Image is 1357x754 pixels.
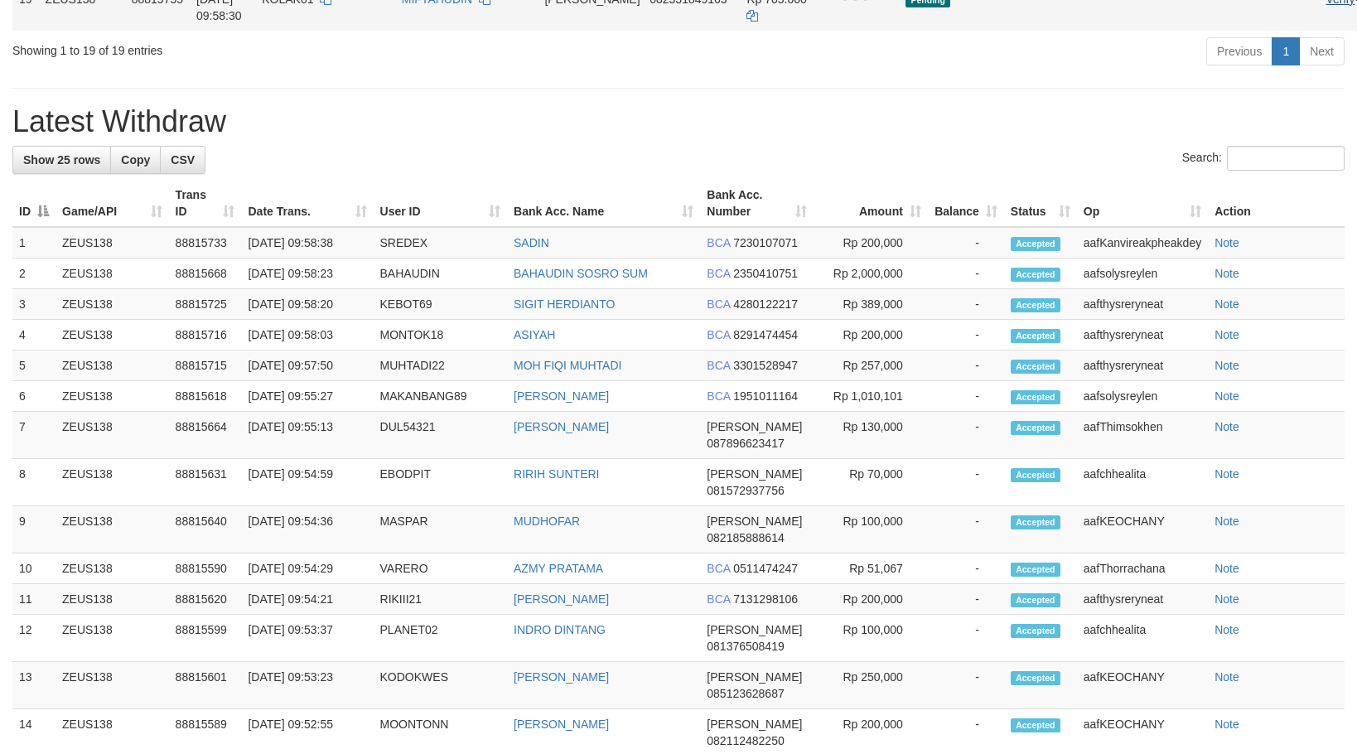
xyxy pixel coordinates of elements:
[700,180,814,227] th: Bank Acc. Number: activate to sort column ascending
[928,289,1004,320] td: -
[707,670,802,684] span: [PERSON_NAME]
[56,350,169,381] td: ZEUS138
[707,640,784,653] span: Copy 081376508419 to clipboard
[1077,662,1208,709] td: aafKEOCHANY
[514,562,603,575] a: AZMY PRATAMA
[1011,390,1060,404] span: Accepted
[169,553,242,584] td: 88815590
[374,412,508,459] td: DUL54321
[169,412,242,459] td: 88815664
[733,236,798,249] span: Copy 7230107071 to clipboard
[12,146,111,174] a: Show 25 rows
[241,615,373,662] td: [DATE] 09:53:37
[1011,298,1060,312] span: Accepted
[1215,236,1239,249] a: Note
[1077,289,1208,320] td: aafthysreryneat
[1215,328,1239,341] a: Note
[1215,592,1239,606] a: Note
[374,662,508,709] td: KODOKWES
[1004,180,1077,227] th: Status: activate to sort column ascending
[241,320,373,350] td: [DATE] 09:58:03
[12,662,56,709] td: 13
[514,718,609,731] a: [PERSON_NAME]
[1215,718,1239,731] a: Note
[169,289,242,320] td: 88815725
[169,180,242,227] th: Trans ID: activate to sort column ascending
[1215,515,1239,528] a: Note
[814,320,928,350] td: Rp 200,000
[241,412,373,459] td: [DATE] 09:55:13
[733,389,798,403] span: Copy 1951011164 to clipboard
[374,506,508,553] td: MASPAR
[1215,267,1239,280] a: Note
[12,584,56,615] td: 11
[707,328,730,341] span: BCA
[707,420,802,433] span: [PERSON_NAME]
[1077,506,1208,553] td: aafKEOCHANY
[707,734,784,747] span: Copy 082112482250 to clipboard
[1077,259,1208,289] td: aafsolysreylen
[374,615,508,662] td: PLANET02
[928,227,1004,259] td: -
[1077,459,1208,506] td: aafchhealita
[1215,670,1239,684] a: Note
[12,36,553,59] div: Showing 1 to 19 of 19 entries
[707,437,784,450] span: Copy 087896623417 to clipboard
[733,359,798,372] span: Copy 3301528947 to clipboard
[1215,297,1239,311] a: Note
[1011,360,1060,374] span: Accepted
[707,484,784,497] span: Copy 081572937756 to clipboard
[1077,615,1208,662] td: aafchhealita
[1077,584,1208,615] td: aafthysreryneat
[1077,180,1208,227] th: Op: activate to sort column ascending
[814,412,928,459] td: Rp 130,000
[169,381,242,412] td: 88815618
[374,259,508,289] td: BAHAUDIN
[374,553,508,584] td: VARERO
[241,227,373,259] td: [DATE] 09:58:38
[56,553,169,584] td: ZEUS138
[1011,268,1060,282] span: Accepted
[814,259,928,289] td: Rp 2,000,000
[169,350,242,381] td: 88815715
[928,180,1004,227] th: Balance: activate to sort column ascending
[928,320,1004,350] td: -
[374,350,508,381] td: MUHTADI22
[928,412,1004,459] td: -
[1206,37,1272,65] a: Previous
[514,297,615,311] a: SIGIT HERDIANTO
[507,180,700,227] th: Bank Acc. Name: activate to sort column ascending
[1011,468,1060,482] span: Accepted
[12,105,1345,138] h1: Latest Withdraw
[12,553,56,584] td: 10
[56,459,169,506] td: ZEUS138
[1215,562,1239,575] a: Note
[241,289,373,320] td: [DATE] 09:58:20
[374,459,508,506] td: EBODPIT
[160,146,205,174] a: CSV
[241,180,373,227] th: Date Trans.: activate to sort column ascending
[12,350,56,381] td: 5
[241,506,373,553] td: [DATE] 09:54:36
[1011,593,1060,607] span: Accepted
[1011,329,1060,343] span: Accepted
[514,267,648,280] a: BAHAUDIN SOSRO SUM
[121,153,150,167] span: Copy
[12,459,56,506] td: 8
[12,289,56,320] td: 3
[1272,37,1300,65] a: 1
[814,459,928,506] td: Rp 70,000
[1011,421,1060,435] span: Accepted
[733,328,798,341] span: Copy 8291474454 to clipboard
[241,381,373,412] td: [DATE] 09:55:27
[707,592,730,606] span: BCA
[374,381,508,412] td: MAKANBANG89
[707,359,730,372] span: BCA
[733,562,798,575] span: Copy 0511474247 to clipboard
[1182,146,1345,171] label: Search:
[1227,146,1345,171] input: Search:
[241,553,373,584] td: [DATE] 09:54:29
[707,389,730,403] span: BCA
[814,553,928,584] td: Rp 51,067
[928,584,1004,615] td: -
